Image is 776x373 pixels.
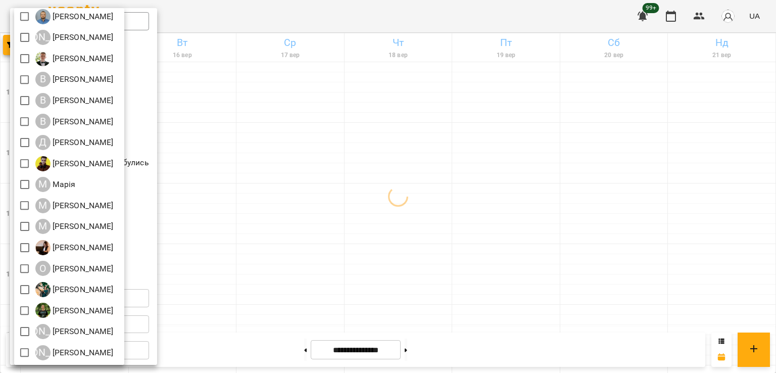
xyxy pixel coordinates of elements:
p: Марія [51,178,76,191]
div: М [35,177,51,192]
p: [PERSON_NAME] [51,242,114,254]
p: [PERSON_NAME] [51,325,114,338]
a: А [PERSON_NAME] [35,9,114,24]
img: Р [35,303,51,318]
p: [PERSON_NAME] [51,95,114,107]
div: В [35,93,51,108]
a: Р [PERSON_NAME] [35,303,114,318]
a: В [PERSON_NAME] [35,72,114,87]
a: В [PERSON_NAME] [35,114,114,129]
p: [PERSON_NAME] [51,116,114,128]
div: М [35,198,51,213]
a: Н [PERSON_NAME] [35,240,114,255]
div: В [35,72,51,87]
img: В [35,51,51,66]
div: [PERSON_NAME] [35,30,51,45]
div: О [35,261,51,276]
a: [PERSON_NAME] [PERSON_NAME] [35,345,114,360]
a: О [PERSON_NAME] [35,282,114,297]
p: [PERSON_NAME] [51,220,114,232]
a: В [PERSON_NAME] [35,51,114,66]
p: [PERSON_NAME] [51,263,114,275]
a: О [PERSON_NAME] [35,261,114,276]
img: О [35,282,51,297]
a: Д [PERSON_NAME] [35,135,114,150]
img: Н [35,240,51,255]
p: [PERSON_NAME] [51,31,114,43]
div: Роман Ованенко [35,303,114,318]
div: Ярослав Пташинський [35,345,114,360]
div: М [35,219,51,234]
p: [PERSON_NAME] [51,305,114,317]
a: В [PERSON_NAME] [35,93,114,108]
a: М [PERSON_NAME] [35,219,114,234]
img: А [35,9,51,24]
p: [PERSON_NAME] [51,11,114,23]
div: В [35,114,51,129]
a: М [PERSON_NAME] [35,198,114,213]
div: [PERSON_NAME] [35,324,51,339]
div: [PERSON_NAME] [35,345,51,360]
p: [PERSON_NAME] [51,347,114,359]
img: Д [35,156,51,171]
p: [PERSON_NAME] [51,73,114,85]
p: [PERSON_NAME] [51,284,114,296]
p: [PERSON_NAME] [51,53,114,65]
p: [PERSON_NAME] [51,136,114,149]
a: [PERSON_NAME] [PERSON_NAME] [35,30,114,45]
div: Юрій Шпак [35,324,114,339]
p: [PERSON_NAME] [51,158,114,170]
a: М Марія [35,177,76,192]
a: Д [PERSON_NAME] [35,156,114,171]
p: [PERSON_NAME] [51,200,114,212]
a: [PERSON_NAME] [PERSON_NAME] [35,324,114,339]
div: Д [35,135,51,150]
